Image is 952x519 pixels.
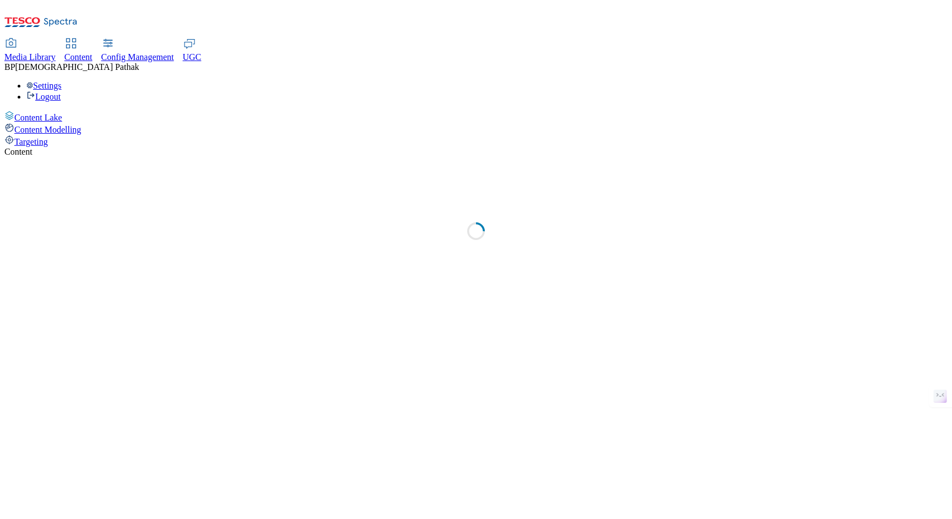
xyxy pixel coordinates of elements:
[183,39,202,62] a: UGC
[183,52,202,62] span: UGC
[14,137,48,146] span: Targeting
[14,113,62,122] span: Content Lake
[26,81,62,90] a: Settings
[64,52,93,62] span: Content
[4,147,948,157] div: Content
[14,125,81,134] span: Content Modelling
[101,52,174,62] span: Config Management
[15,62,139,72] span: [DEMOGRAPHIC_DATA] Pathak
[4,111,948,123] a: Content Lake
[64,39,93,62] a: Content
[4,52,56,62] span: Media Library
[4,135,948,147] a: Targeting
[101,39,174,62] a: Config Management
[4,62,15,72] span: BP
[4,39,56,62] a: Media Library
[26,92,61,101] a: Logout
[4,123,948,135] a: Content Modelling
